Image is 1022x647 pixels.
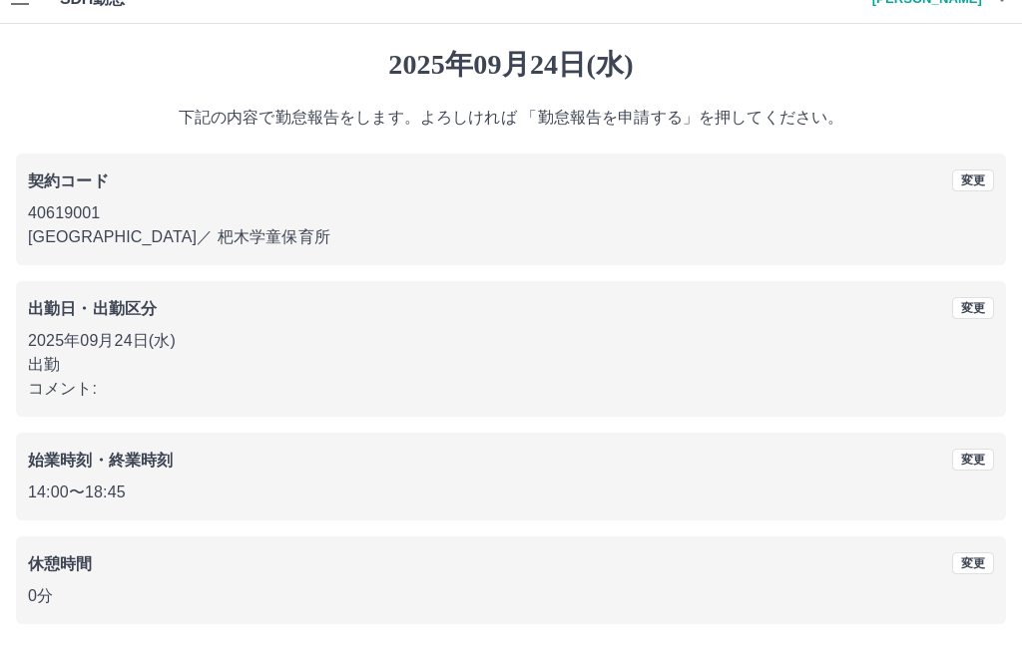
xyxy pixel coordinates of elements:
p: 14:00 〜 18:45 [28,481,994,504]
p: 2025年09月24日(水) [28,329,994,353]
p: 40619001 [28,201,994,225]
b: 出勤日・出勤区分 [28,300,157,317]
p: 0分 [28,584,994,608]
button: 変更 [952,169,994,191]
b: 契約コード [28,172,109,189]
p: コメント: [28,377,994,401]
b: 始業時刻・終業時刻 [28,452,173,469]
b: 休憩時間 [28,555,93,572]
button: 変更 [952,552,994,574]
h1: 2025年09月24日(水) [16,48,1006,82]
p: [GEOGRAPHIC_DATA] ／ 杷木学童保育所 [28,225,994,249]
p: 下記の内容で勤怠報告をします。よろしければ 「勤怠報告を申請する」を押してください。 [16,106,1006,130]
button: 変更 [952,297,994,319]
p: 出勤 [28,353,994,377]
button: 変更 [952,449,994,471]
